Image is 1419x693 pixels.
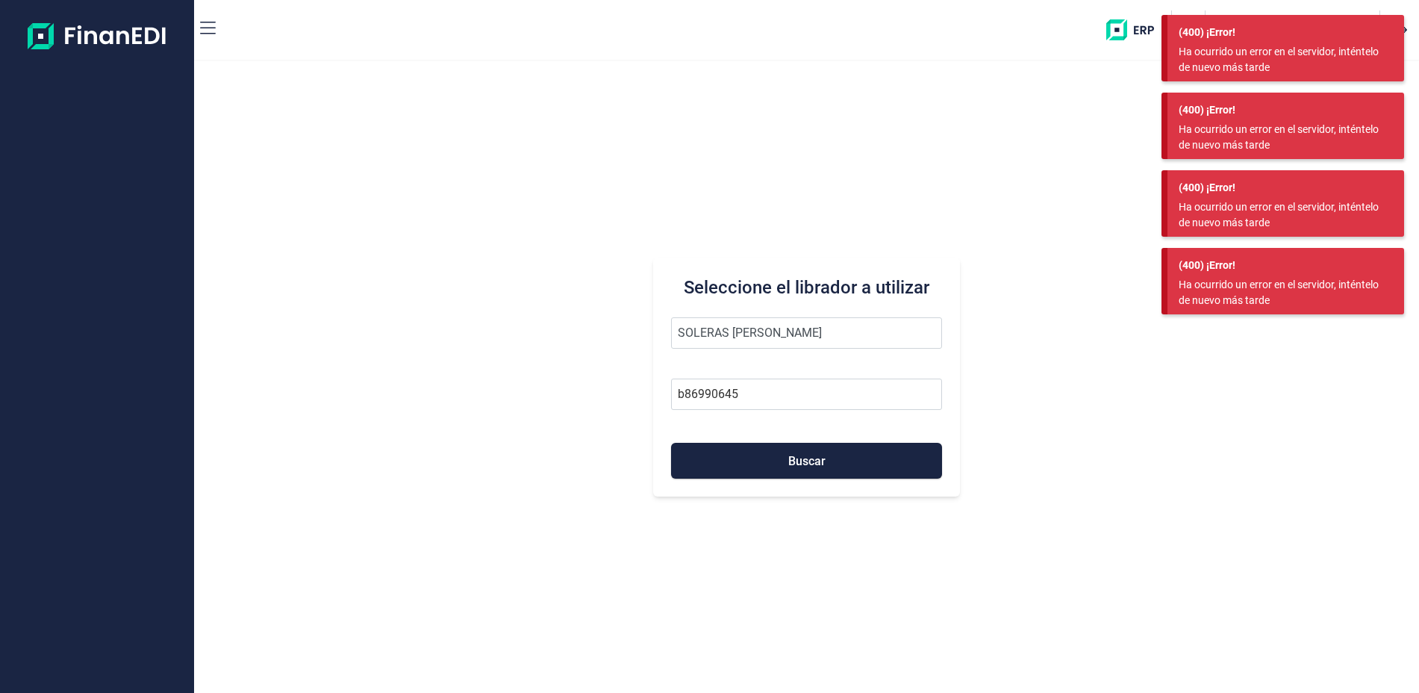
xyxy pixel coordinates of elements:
h3: Seleccione el librador a utilizar [671,276,941,299]
div: Ha ocurrido un error en el servidor, inténtelo de nuevo más tarde [1179,199,1382,231]
div: (400) ¡Error! [1179,180,1393,196]
div: Ha ocurrido un error en el servidor, inténtelo de nuevo más tarde [1179,277,1382,308]
button: Buscar [671,443,941,479]
div: (400) ¡Error! [1179,102,1393,118]
div: Ha ocurrido un error en el servidor, inténtelo de nuevo más tarde [1179,44,1382,75]
div: (400) ¡Error! [1179,25,1393,40]
input: Seleccione la razón social [671,317,941,349]
div: (400) ¡Error! [1179,258,1393,273]
input: Busque por NIF [671,379,941,410]
div: Ha ocurrido un error en el servidor, inténtelo de nuevo más tarde [1179,122,1382,153]
img: erp [1106,19,1165,40]
img: Logo de aplicación [28,12,167,60]
span: Buscar [788,456,826,467]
